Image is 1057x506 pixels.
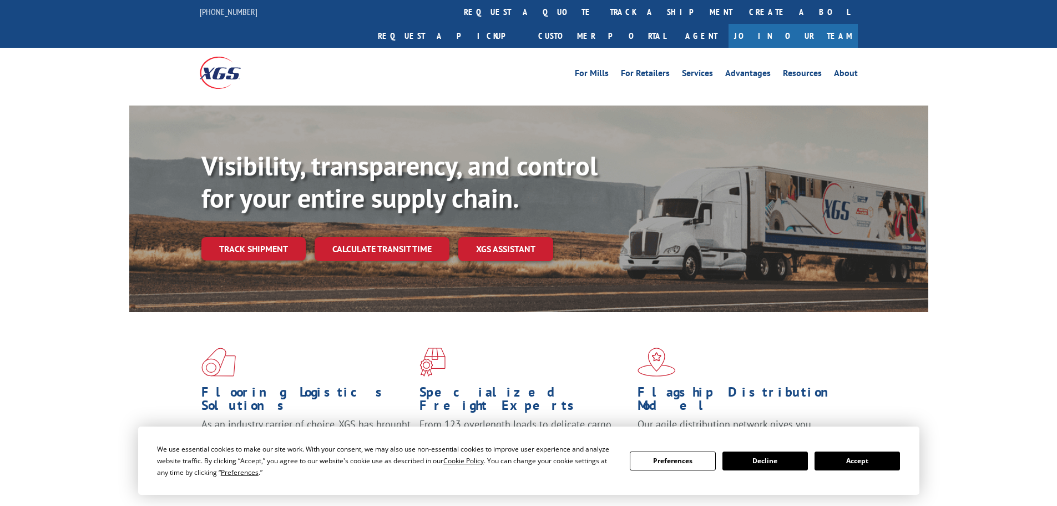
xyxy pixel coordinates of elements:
[621,69,670,81] a: For Retailers
[638,348,676,377] img: xgs-icon-flagship-distribution-model-red
[682,69,713,81] a: Services
[370,24,530,48] a: Request a pickup
[575,69,609,81] a: For Mills
[419,348,446,377] img: xgs-icon-focused-on-flooring-red
[729,24,858,48] a: Join Our Team
[815,452,900,470] button: Accept
[458,237,553,261] a: XGS ASSISTANT
[638,385,847,418] h1: Flagship Distribution Model
[201,237,306,260] a: Track shipment
[201,418,411,457] span: As an industry carrier of choice, XGS has brought innovation and dedication to flooring logistics...
[419,385,629,418] h1: Specialized Freight Experts
[419,418,629,467] p: From 123 overlength loads to delicate cargo, our experienced staff knows the best way to move you...
[315,237,449,261] a: Calculate transit time
[530,24,674,48] a: Customer Portal
[725,69,771,81] a: Advantages
[722,452,808,470] button: Decline
[443,456,484,465] span: Cookie Policy
[221,468,259,477] span: Preferences
[201,148,598,215] b: Visibility, transparency, and control for your entire supply chain.
[138,427,919,495] div: Cookie Consent Prompt
[201,385,411,418] h1: Flooring Logistics Solutions
[630,452,715,470] button: Preferences
[201,348,236,377] img: xgs-icon-total-supply-chain-intelligence-red
[783,69,822,81] a: Resources
[674,24,729,48] a: Agent
[834,69,858,81] a: About
[157,443,616,478] div: We use essential cookies to make our site work. With your consent, we may also use non-essential ...
[200,6,257,17] a: [PHONE_NUMBER]
[638,418,842,444] span: Our agile distribution network gives you nationwide inventory management on demand.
